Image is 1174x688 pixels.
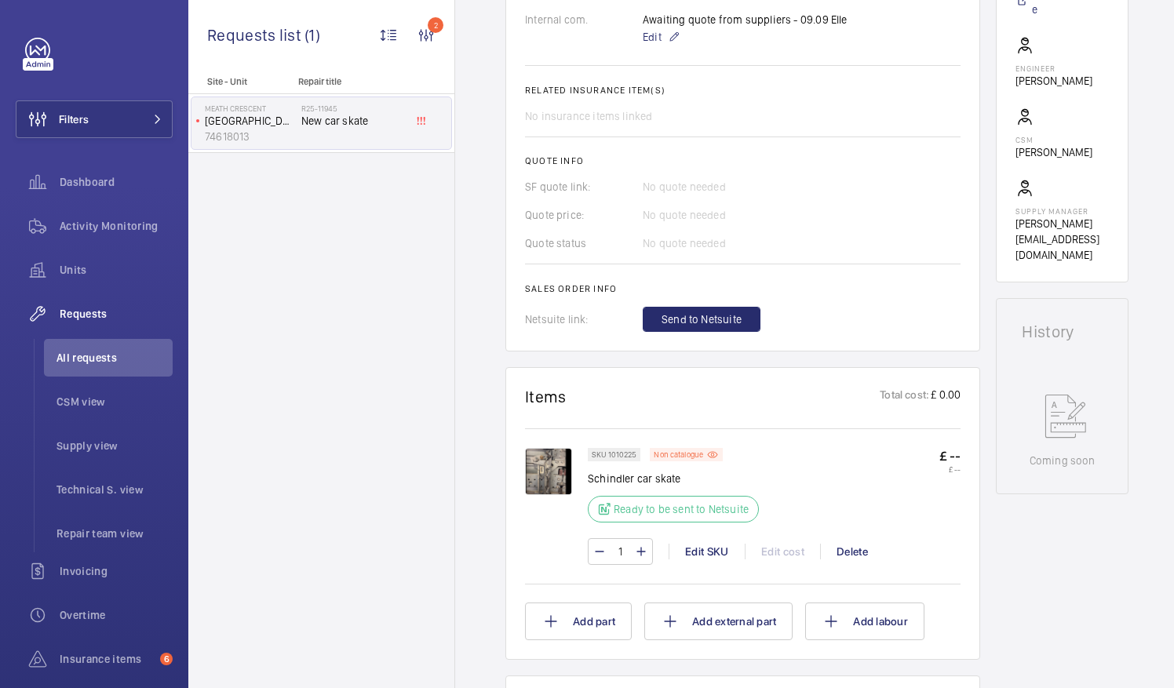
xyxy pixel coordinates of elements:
p: Ready to be sent to Netsuite [614,501,749,517]
button: Add labour [805,602,924,640]
p: Supply manager [1015,206,1109,216]
h2: R25-11945 [301,104,405,113]
p: £ -- [939,448,961,464]
span: Send to Netsuite [662,311,742,327]
img: sRUFmjVyC2IaZattM8PODuzL3__weiYD_eBgn6fkew4msQ1z.png [525,448,572,495]
p: [PERSON_NAME] [1015,144,1092,160]
p: [PERSON_NAME][EMAIL_ADDRESS][DOMAIN_NAME] [1015,216,1109,263]
span: Repair team view [57,526,173,541]
p: 74618013 [205,129,295,144]
p: [PERSON_NAME] [1015,73,1092,89]
p: Engineer [1015,64,1092,73]
button: Send to Netsuite [643,307,760,332]
p: £ 0.00 [929,387,961,406]
h1: History [1022,324,1103,340]
p: Meath Crescent [205,104,295,113]
p: £ -- [939,464,961,474]
button: Filters [16,100,173,138]
button: Add part [525,602,632,640]
span: Requests [60,306,173,322]
h1: Items [525,387,567,406]
span: All requests [57,350,173,366]
span: Dashboard [60,174,173,190]
p: [GEOGRAPHIC_DATA] - entrance lobby - Lift 6 - U1012155 - 6 [205,113,295,129]
span: New car skate [301,113,405,129]
span: Filters [59,111,89,127]
span: CSM view [57,394,173,410]
p: Repair title [298,76,402,87]
h2: Quote info [525,155,961,166]
p: SKU 1010225 [592,452,636,457]
h2: Sales order info [525,283,961,294]
span: Insurance items [60,651,154,667]
p: Coming soon [1030,453,1096,468]
button: Add external part [644,602,793,640]
p: Site - Unit [188,76,292,87]
div: Delete [820,544,884,559]
span: Invoicing [60,563,173,579]
p: CSM [1015,135,1092,144]
span: Technical S. view [57,482,173,497]
span: Edit [643,29,662,45]
p: Non catalogue [654,452,703,457]
div: Edit SKU [669,544,745,559]
p: Total cost: [880,387,929,406]
span: Activity Monitoring [60,218,173,234]
span: Requests list [207,25,304,45]
span: Units [60,262,173,278]
span: Overtime [60,607,173,623]
h2: Related insurance item(s) [525,85,961,96]
p: Schindler car skate [588,471,768,486]
span: Supply view [57,438,173,453]
span: 6 [160,653,173,665]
